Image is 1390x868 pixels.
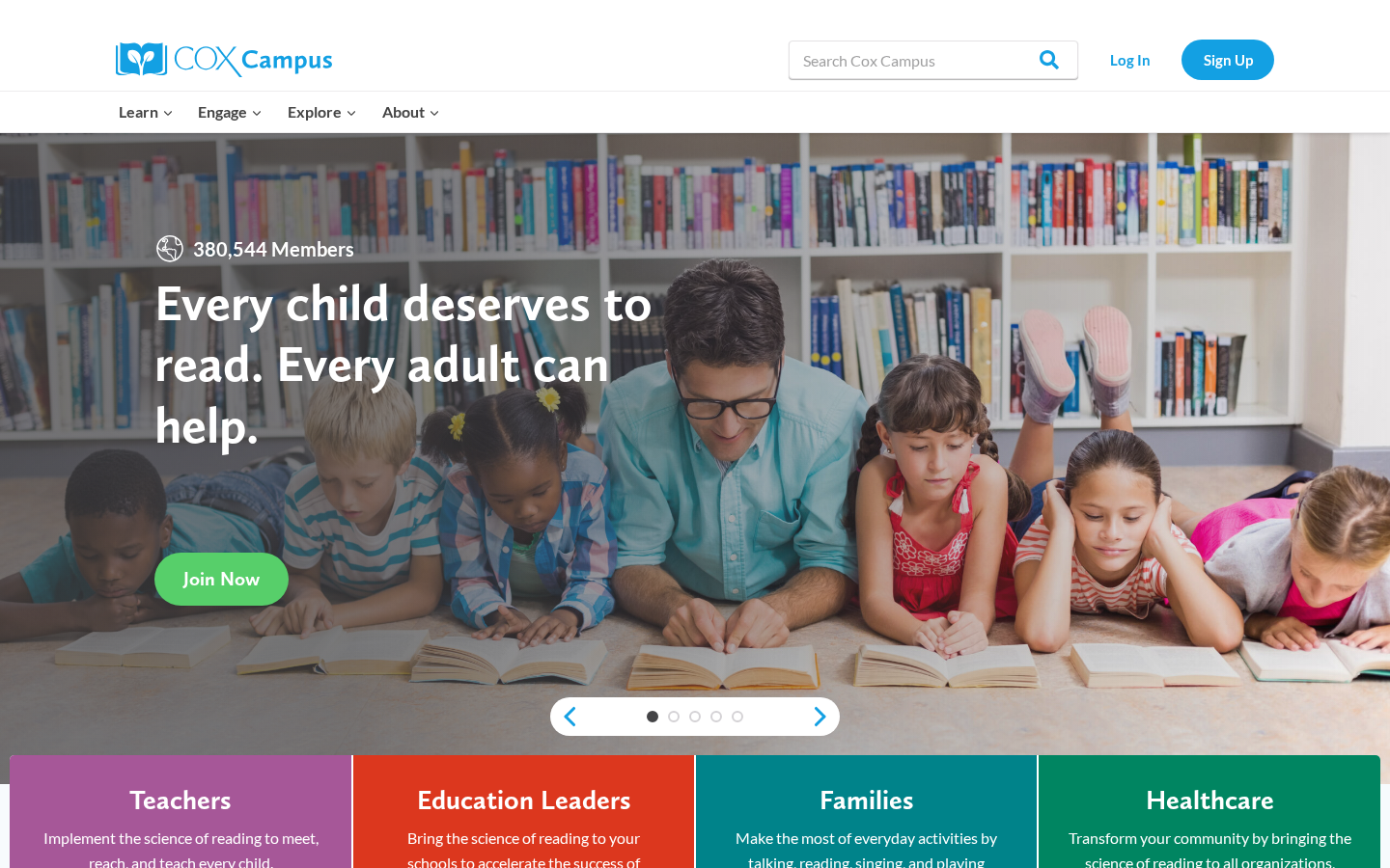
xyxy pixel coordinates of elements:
div: content slider buttons [550,697,840,736]
h4: Teachers [129,784,232,817]
a: 3 [689,711,701,722]
a: 1 [647,711,658,722]
span: Engage [198,99,263,124]
span: Explore [288,99,357,124]
a: next [811,705,840,728]
h4: Education Leaders [417,784,631,817]
nav: Secondary Navigation [1088,40,1274,79]
a: Sign Up [1181,40,1274,79]
nav: Primary Navigation [106,92,452,132]
span: About [382,99,440,124]
h4: Healthcare [1146,784,1274,817]
span: 380,544 Members [185,233,362,264]
input: Search Cox Campus [789,41,1078,79]
a: 4 [710,711,722,722]
a: Join Now [154,553,289,606]
span: Join Now [183,567,260,590]
a: previous [550,705,579,728]
strong: Every child deserves to read. Every adult can help. [154,271,653,455]
span: Learn [119,99,174,124]
a: Log In [1088,40,1172,79]
a: 2 [668,711,680,722]
img: Cox Campus [116,42,332,77]
h4: Families [820,784,914,817]
a: 5 [732,711,743,722]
